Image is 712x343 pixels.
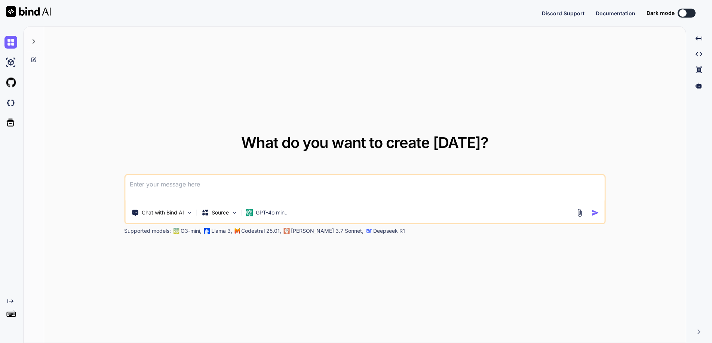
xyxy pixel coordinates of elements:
p: Chat with Bind AI [142,209,184,216]
img: claude [366,228,372,234]
span: Dark mode [647,9,675,17]
img: Llama2 [204,228,210,234]
p: Deepseek R1 [373,227,405,235]
img: icon [591,209,599,217]
img: GPT-4o mini [245,209,253,216]
button: Documentation [596,9,635,17]
span: What do you want to create [DATE]? [241,133,488,152]
p: Source [212,209,229,216]
img: githubLight [4,76,17,89]
span: Documentation [596,10,635,16]
img: Bind AI [6,6,51,17]
p: GPT-4o min.. [256,209,288,216]
p: Codestral 25.01, [241,227,281,235]
img: darkCloudIdeIcon [4,96,17,109]
img: GPT-4 [173,228,179,234]
img: Pick Tools [186,210,193,216]
button: Discord Support [542,9,584,17]
img: ai-studio [4,56,17,69]
p: O3-mini, [181,227,202,235]
p: [PERSON_NAME] 3.7 Sonnet, [291,227,363,235]
p: Supported models: [124,227,171,235]
img: claude [283,228,289,234]
p: Llama 3, [211,227,232,235]
span: Discord Support [542,10,584,16]
img: chat [4,36,17,49]
img: Pick Models [231,210,237,216]
img: attachment [575,208,584,217]
img: Mistral-AI [234,228,240,234]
